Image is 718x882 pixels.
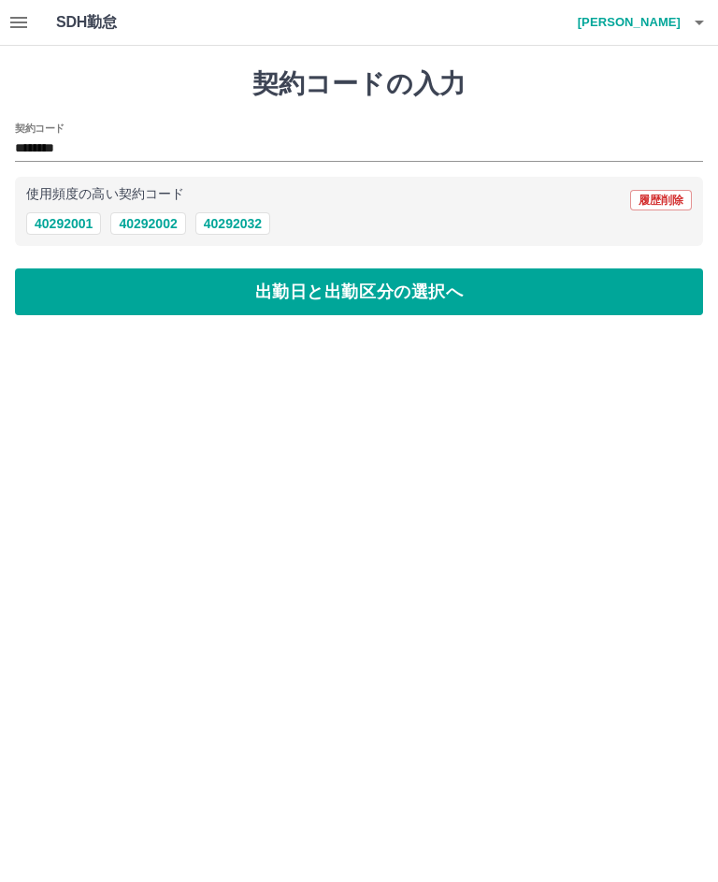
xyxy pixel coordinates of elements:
[15,268,703,315] button: 出勤日と出勤区分の選択へ
[15,68,703,100] h1: 契約コードの入力
[26,188,184,201] p: 使用頻度の高い契約コード
[630,190,692,210] button: 履歴削除
[110,212,185,235] button: 40292002
[26,212,101,235] button: 40292001
[15,121,65,136] h2: 契約コード
[195,212,270,235] button: 40292032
